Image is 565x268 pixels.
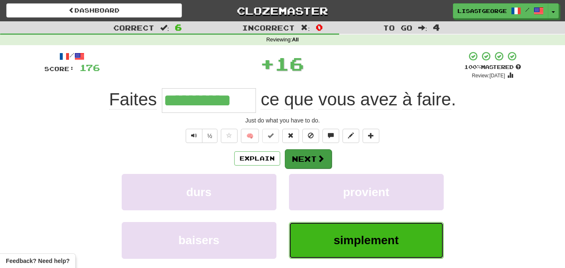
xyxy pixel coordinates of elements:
span: à [402,89,412,110]
button: Reset to 0% Mastered (alt+r) [282,129,299,143]
span: : [160,24,169,31]
button: provient [289,174,444,210]
span: 16 [275,53,304,74]
span: 176 [79,62,100,73]
div: Mastered [464,64,521,71]
span: durs [186,186,212,199]
span: Incorrect [242,23,295,32]
strong: All [292,37,299,43]
div: Just do what you have to do. [44,116,521,125]
span: que [284,89,313,110]
div: / [44,51,100,61]
span: ce [261,89,279,110]
button: Ignore sentence (alt+i) [302,129,319,143]
span: + [260,51,275,76]
span: To go [383,23,412,32]
span: Open feedback widget [6,257,69,265]
a: Clozemaster [194,3,370,18]
span: baisers [178,234,219,247]
small: Review: [DATE] [472,73,505,79]
span: 0 [316,22,323,32]
span: Faites [109,89,157,110]
button: Edit sentence (alt+d) [343,129,359,143]
span: 6 [175,22,182,32]
span: avez [360,89,398,110]
button: Favorite sentence (alt+f) [221,129,238,143]
button: ½ [202,129,218,143]
span: 100 % [464,64,481,70]
button: baisers [122,222,276,258]
button: Set this sentence to 100% Mastered (alt+m) [262,129,279,143]
span: vous [318,89,355,110]
button: Explain [234,151,280,166]
span: Score: [44,65,74,72]
span: . [256,89,456,110]
button: Discuss sentence (alt+u) [322,129,339,143]
span: simplement [334,234,399,247]
span: Correct [113,23,154,32]
div: Text-to-speech controls [184,129,218,143]
span: : [418,24,427,31]
button: Play sentence audio (ctl+space) [186,129,202,143]
span: / [525,7,529,13]
button: 🧠 [241,129,259,143]
button: simplement [289,222,444,258]
button: Add to collection (alt+a) [363,129,379,143]
span: faire [417,89,451,110]
span: 4 [433,22,440,32]
button: durs [122,174,276,210]
a: Dashboard [6,3,182,18]
span: : [301,24,310,31]
span: provient [343,186,389,199]
button: Next [285,149,332,168]
a: lisastgeorge / [453,3,548,18]
span: lisastgeorge [458,7,507,15]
